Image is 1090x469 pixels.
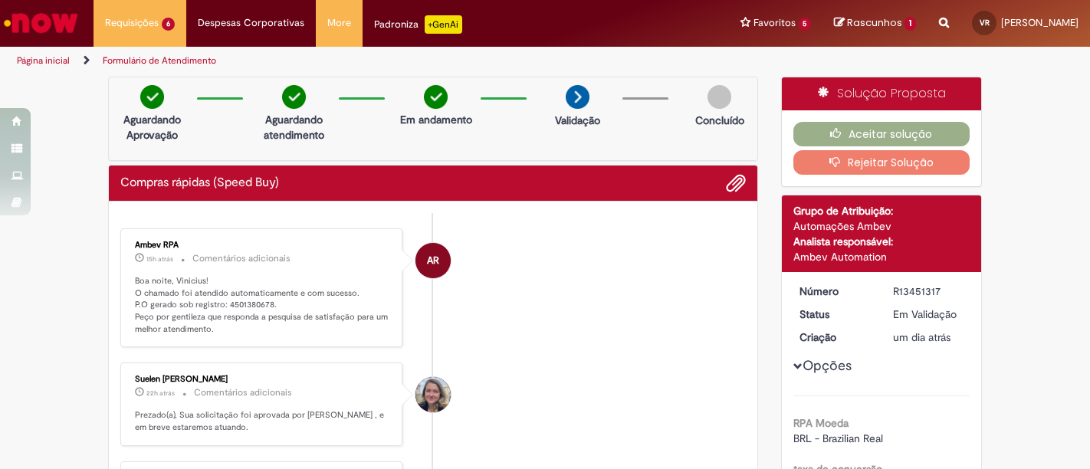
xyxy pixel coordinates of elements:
[282,85,306,109] img: check-circle-green.png
[11,47,715,75] ul: Trilhas de página
[425,15,462,34] p: +GenAi
[400,112,472,127] p: Em andamento
[788,330,882,345] dt: Criação
[257,112,331,143] p: Aguardando atendimento
[415,377,451,412] div: Suelen Nicolino Mazza
[424,85,448,109] img: check-circle-green.png
[103,54,216,67] a: Formulário de Atendimento
[893,330,950,344] span: um dia atrás
[793,203,970,218] div: Grupo de Atribuição:
[146,254,173,264] time: 27/08/2025 22:49:44
[799,18,812,31] span: 5
[695,113,744,128] p: Concluído
[893,330,964,345] div: 27/08/2025 10:07:53
[120,176,279,190] h2: Compras rápidas (Speed Buy) Histórico de tíquete
[793,122,970,146] button: Aceitar solução
[708,85,731,109] img: img-circle-grey.png
[135,275,390,336] p: Boa noite, Vinicius! O chamado foi atendido automaticamente e com sucesso. P.O gerado sob registr...
[135,241,390,250] div: Ambev RPA
[793,234,970,249] div: Analista responsável:
[834,16,916,31] a: Rascunhos
[782,77,982,110] div: Solução Proposta
[788,307,882,322] dt: Status
[793,218,970,234] div: Automações Ambev
[162,18,175,31] span: 6
[135,375,390,384] div: Suelen [PERSON_NAME]
[194,386,292,399] small: Comentários adicionais
[555,113,600,128] p: Validação
[146,389,175,398] time: 27/08/2025 16:15:22
[198,15,304,31] span: Despesas Corporativas
[793,150,970,175] button: Rejeitar Solução
[893,307,964,322] div: Em Validação
[415,243,451,278] div: Ambev RPA
[374,15,462,34] div: Padroniza
[140,85,164,109] img: check-circle-green.png
[135,409,390,433] p: Prezado(a), Sua solicitação foi aprovada por [PERSON_NAME] , e em breve estaremos atuando.
[327,15,351,31] span: More
[105,15,159,31] span: Requisições
[115,112,189,143] p: Aguardando Aprovação
[17,54,70,67] a: Página inicial
[566,85,589,109] img: arrow-next.png
[847,15,902,30] span: Rascunhos
[146,254,173,264] span: 15h atrás
[2,8,80,38] img: ServiceNow
[1001,16,1079,29] span: [PERSON_NAME]
[753,15,796,31] span: Favoritos
[146,389,175,398] span: 22h atrás
[793,416,849,430] b: RPA Moeda
[726,173,746,193] button: Adicionar anexos
[980,18,990,28] span: VR
[427,242,439,279] span: AR
[192,252,291,265] small: Comentários adicionais
[793,431,883,445] span: BRL - Brazilian Real
[893,284,964,299] div: R13451317
[793,249,970,264] div: Ambev Automation
[905,17,916,31] span: 1
[788,284,882,299] dt: Número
